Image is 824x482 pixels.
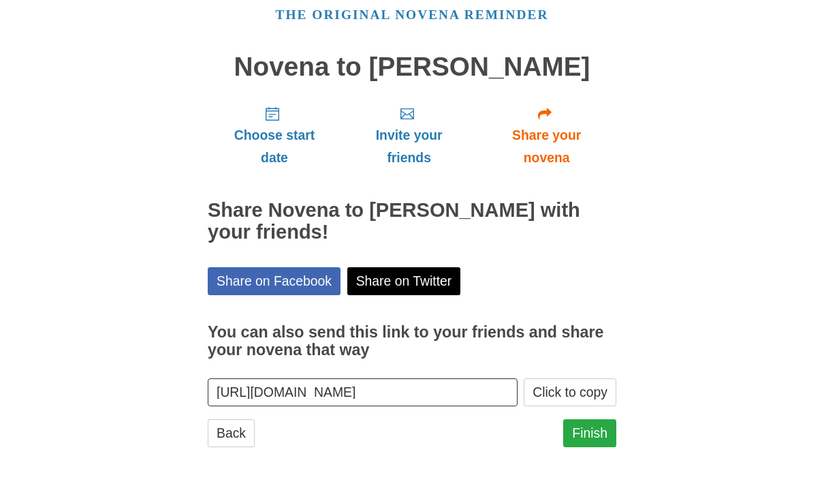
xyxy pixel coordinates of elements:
a: Invite your friends [341,95,477,177]
h1: Novena to [PERSON_NAME] [208,53,616,82]
h3: You can also send this link to your friends and share your novena that way [208,325,616,359]
span: Invite your friends [355,125,463,170]
a: Share your novena [477,95,616,177]
button: Click to copy [524,379,616,407]
h2: Share Novena to [PERSON_NAME] with your friends! [208,200,616,244]
a: The original novena reminder [276,8,549,22]
a: Finish [563,420,616,448]
span: Share your novena [490,125,603,170]
span: Choose start date [221,125,328,170]
a: Share on Twitter [347,268,461,296]
a: Back [208,420,255,448]
a: Choose start date [208,95,341,177]
a: Share on Facebook [208,268,340,296]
